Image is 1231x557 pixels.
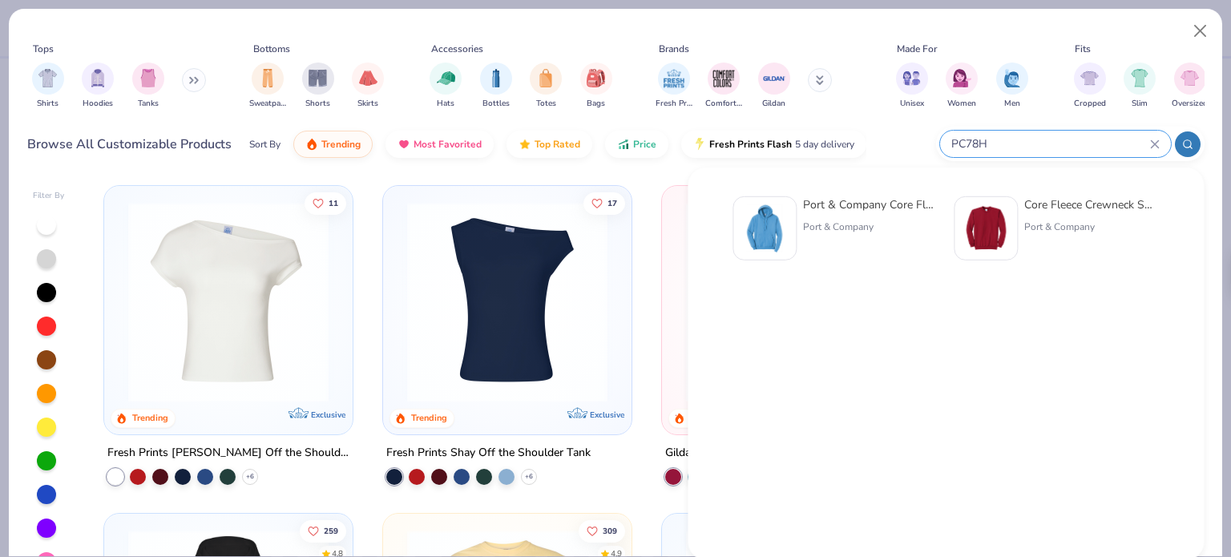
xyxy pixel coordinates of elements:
img: Shirts Image [38,69,57,87]
span: Tanks [138,98,159,110]
button: filter button [430,63,462,110]
button: filter button [580,63,612,110]
span: Unisex [900,98,924,110]
input: Try "T-Shirt" [950,135,1150,153]
div: Bottoms [253,42,290,56]
img: 01756b78-01f6-4cc6-8d8a-3c30c1a0c8ac [678,202,894,402]
span: Women [947,98,976,110]
button: filter button [1172,63,1208,110]
span: Shorts [305,98,330,110]
img: flash.gif [693,138,706,151]
div: filter for Unisex [896,63,928,110]
img: most_fav.gif [398,138,410,151]
img: Slim Image [1131,69,1148,87]
img: TopRated.gif [519,138,531,151]
button: Fresh Prints Flash5 day delivery [681,131,866,158]
span: Totes [536,98,556,110]
span: Skirts [357,98,378,110]
button: Trending [293,131,373,158]
span: Most Favorited [414,138,482,151]
div: filter for Bottles [480,63,512,110]
img: Sweatpants Image [259,69,276,87]
div: Sort By [249,137,281,151]
span: Men [1004,98,1020,110]
button: Most Favorited [385,131,494,158]
div: filter for Oversized [1172,63,1208,110]
div: Fits [1075,42,1091,56]
div: filter for Bags [580,63,612,110]
div: Tops [33,42,54,56]
button: filter button [996,63,1028,110]
img: Shorts Image [309,69,327,87]
button: Like [305,192,347,214]
span: Slim [1132,98,1148,110]
img: a1c94bf0-cbc2-4c5c-96ec-cab3b8502a7f [120,202,337,402]
div: Made For [897,42,937,56]
span: 11 [329,199,339,207]
img: 1593a31c-dba5-4ff5-97bf-ef7c6ca295f9 [740,204,789,253]
div: filter for Shorts [302,63,334,110]
span: Fresh Prints [656,98,692,110]
div: filter for Hats [430,63,462,110]
span: + 6 [525,472,533,482]
button: Top Rated [507,131,592,158]
div: filter for Sweatpants [249,63,286,110]
button: Close [1185,16,1216,46]
span: Price [633,138,656,151]
button: filter button [480,63,512,110]
div: Filter By [33,190,65,202]
span: Exclusive [590,410,624,420]
div: filter for Cropped [1074,63,1106,110]
div: Brands [659,42,689,56]
button: filter button [82,63,114,110]
span: Comfort Colors [705,98,742,110]
img: trending.gif [305,138,318,151]
img: 15ec74ab-1ee2-41a3-8a2d-fbcc4abdf0b1 [961,204,1011,253]
button: filter button [758,63,790,110]
img: Women Image [953,69,971,87]
button: Price [605,131,668,158]
span: Fresh Prints Flash [709,138,792,151]
button: filter button [249,63,286,110]
button: filter button [896,63,928,110]
span: Hoodies [83,98,113,110]
img: Men Image [1003,69,1021,87]
div: filter for Fresh Prints [656,63,692,110]
span: Shirts [37,98,59,110]
span: Sweatpants [249,98,286,110]
img: Totes Image [537,69,555,87]
button: filter button [352,63,384,110]
img: Oversized Image [1181,69,1199,87]
div: Port & Company [803,220,938,234]
div: Port & Company [1024,220,1159,234]
div: Browse All Customizable Products [27,135,232,154]
button: filter button [656,63,692,110]
img: Comfort Colors Image [712,67,736,91]
img: Bottles Image [487,69,505,87]
span: Exclusive [311,410,345,420]
div: Core Fleece Crewneck Sweatshirt [1024,196,1159,213]
span: + 6 [246,472,254,482]
button: filter button [946,63,978,110]
img: Fresh Prints Image [662,67,686,91]
img: Bags Image [587,69,604,87]
div: Fresh Prints Shay Off the Shoulder Tank [386,443,591,463]
img: 5716b33b-ee27-473a-ad8a-9b8687048459 [399,202,615,402]
div: filter for Women [946,63,978,110]
span: 17 [607,199,617,207]
div: filter for Tanks [132,63,164,110]
img: Cropped Image [1080,69,1099,87]
span: Trending [321,138,361,151]
button: filter button [32,63,64,110]
div: Port & Company Core Fleece Pullover Hooded Sweatshirt [803,196,938,213]
span: 309 [603,527,617,535]
div: Gildan Adult Heavy Blend 8 Oz. 50/50 Hooded Sweatshirt [665,443,907,463]
span: 5 day delivery [795,135,854,154]
img: Hoodies Image [89,69,107,87]
span: Gildan [762,98,785,110]
button: filter button [530,63,562,110]
img: Tanks Image [139,69,157,87]
img: Unisex Image [902,69,921,87]
span: Oversized [1172,98,1208,110]
button: Like [301,519,347,542]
